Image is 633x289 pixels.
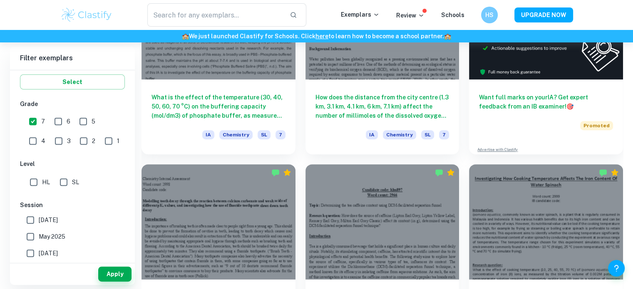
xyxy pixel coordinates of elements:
[271,168,280,177] img: Marked
[20,99,125,109] h6: Grade
[258,130,271,139] span: SL
[219,130,253,139] span: Chemistry
[611,168,619,177] div: Premium
[39,215,58,225] span: [DATE]
[421,130,434,139] span: SL
[98,267,132,282] button: Apply
[39,232,65,241] span: May 2025
[67,117,70,126] span: 6
[477,147,518,153] a: Advertise with Clastify
[42,178,50,187] span: HL
[599,168,607,177] img: Marked
[484,10,494,20] h6: HS
[41,117,45,126] span: 7
[447,168,455,177] div: Premium
[182,33,189,40] span: 🏫
[147,3,283,27] input: Search for any exemplars...
[396,11,424,20] p: Review
[383,130,416,139] span: Chemistry
[72,178,79,187] span: SL
[580,121,613,130] span: Promoted
[566,103,573,110] span: 🎯
[481,7,498,23] button: HS
[92,117,95,126] span: 5
[341,10,380,19] p: Exemplars
[276,130,285,139] span: 7
[479,93,613,111] h6: Want full marks on your IA ? Get expert feedback from an IB examiner!
[2,32,631,41] h6: We just launched Clastify for Schools. Click to learn how to become a school partner.
[514,7,573,22] button: UPGRADE NOW
[60,7,113,23] img: Clastify logo
[444,33,451,40] span: 🏫
[151,93,285,120] h6: What is the effect of the temperature (30, 40, 50, 60, 70 °C) on the buffering capacity (mol/dm3)...
[608,260,625,277] button: Help and Feedback
[41,136,45,146] span: 4
[439,130,449,139] span: 7
[117,136,119,146] span: 1
[315,93,449,120] h6: How does the distance from the city centre (1.3 km, 3.1 km, 4.1 km, 6 km, 7.1 km) affect the numb...
[39,249,58,258] span: [DATE]
[20,200,125,210] h6: Session
[92,136,95,146] span: 2
[20,159,125,168] h6: Level
[283,168,291,177] div: Premium
[20,74,125,89] button: Select
[366,130,378,139] span: IA
[10,47,135,70] h6: Filter exemplars
[441,12,464,18] a: Schools
[435,168,443,177] img: Marked
[202,130,214,139] span: IA
[315,33,328,40] a: here
[67,136,71,146] span: 3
